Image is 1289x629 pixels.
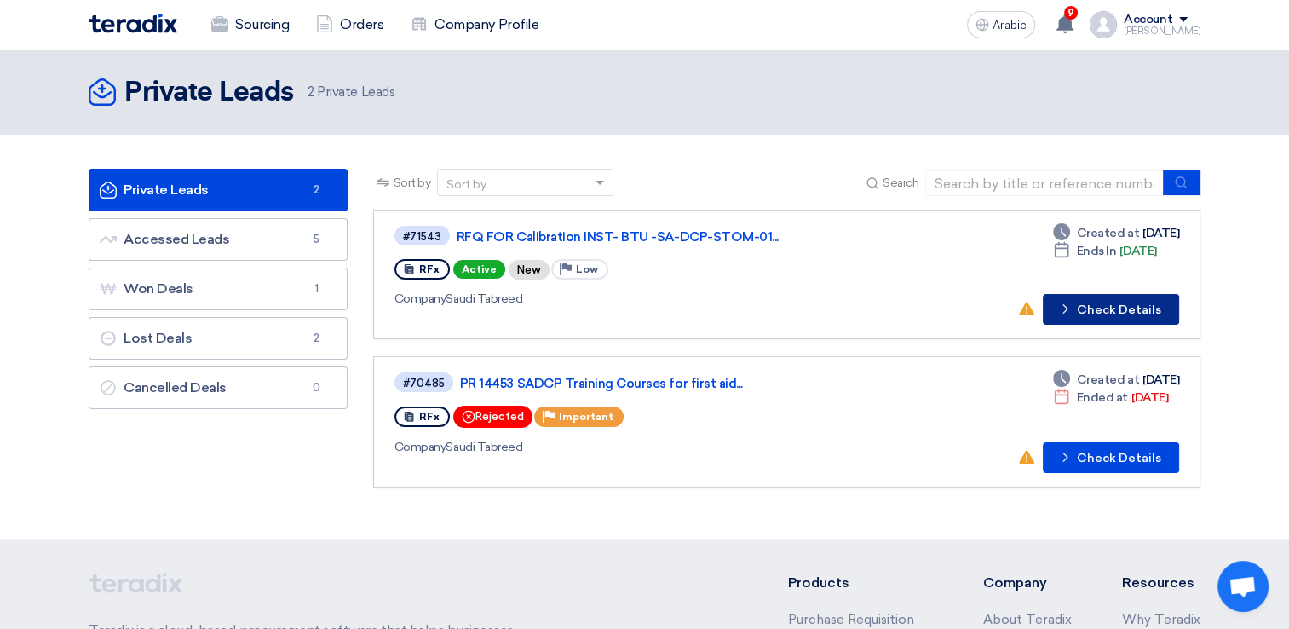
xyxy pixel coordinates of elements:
[925,170,1164,196] input: Search by title or reference number
[306,231,326,248] span: 5
[434,14,538,35] font: Company Profile
[1122,573,1200,593] li: Resources
[89,169,348,211] a: Private Leads2
[460,376,886,391] a: PR 14453 SADCP Training Courses for first aid...
[1077,389,1128,407] span: Ended at
[1217,561,1269,612] div: Open chat
[419,263,440,275] span: RFx
[559,411,613,423] span: Important
[883,174,918,192] span: Search
[788,573,932,593] li: Products
[89,366,348,409] a: Cancelled Deals0
[394,174,431,192] span: Sort by
[1064,6,1078,20] span: 9
[308,84,314,100] span: 2
[509,260,550,280] div: New
[967,11,1035,38] button: Arabic
[453,260,505,279] span: Active
[982,573,1071,593] li: Company
[306,330,326,347] span: 2
[124,76,294,110] h2: Private Leads
[100,280,193,297] font: Won Deals
[403,231,441,242] div: #71543
[419,411,440,423] span: RFx
[1142,371,1179,389] font: [DATE]
[394,291,446,306] span: Company
[1090,11,1117,38] img: profile_test.png
[576,263,598,275] span: Low
[89,14,177,33] img: Teradix logo
[394,440,522,454] font: Saudi Tabreed
[1043,294,1179,325] button: Check Details
[308,84,394,100] font: Private Leads
[1077,371,1139,389] span: Created at
[235,14,289,35] font: Sourcing
[788,612,914,627] a: Purchase Requisition
[306,379,326,396] span: 0
[993,20,1027,32] span: Arabic
[100,330,192,346] font: Lost Deals
[394,440,446,454] span: Company
[302,6,397,43] a: Orders
[100,379,227,395] font: Cancelled Deals
[89,268,348,310] a: Won Deals1
[89,317,348,360] a: Lost Deals2
[446,176,486,193] div: Sort by
[340,14,383,35] font: Orders
[982,612,1071,627] a: About Teradix
[403,378,445,389] div: #70485
[100,231,229,247] font: Accessed Leads
[198,6,302,43] a: Sourcing
[1131,389,1168,407] font: [DATE]
[1124,26,1200,36] div: [PERSON_NAME]
[1142,224,1179,242] font: [DATE]
[1043,442,1179,473] button: Check Details
[1077,242,1117,260] span: Ends In
[475,410,524,423] font: Rejected
[1122,612,1200,627] a: Why Teradix
[1124,13,1172,27] div: Account
[306,280,326,297] span: 1
[394,291,522,306] font: Saudi Tabreed
[1077,224,1139,242] span: Created at
[457,229,883,245] a: RFQ FOR Calibration INST- BTU -SA-DCP-STOM-01...
[306,182,326,199] span: 2
[1077,453,1161,465] font: Check Details
[89,218,348,261] a: Accessed Leads5
[1077,304,1161,316] font: Check Details
[100,182,209,198] font: Private Leads
[1119,242,1156,260] font: [DATE]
